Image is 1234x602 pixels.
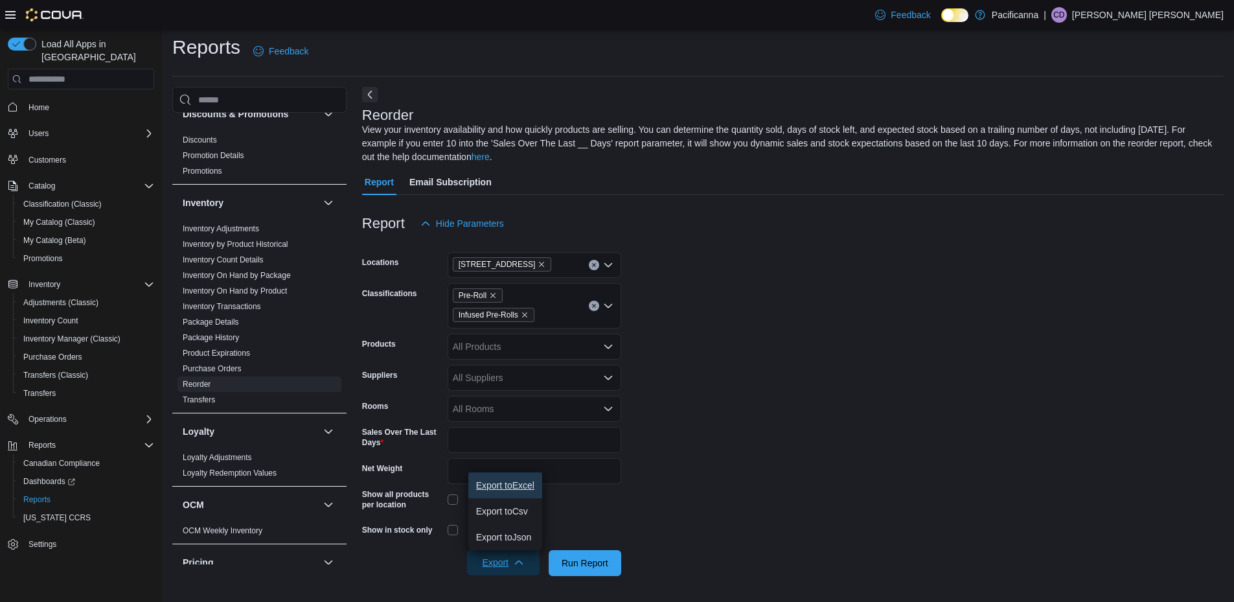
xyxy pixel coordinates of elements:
[183,364,242,373] a: Purchase Orders
[36,38,154,64] span: Load All Apps in [GEOGRAPHIC_DATA]
[29,539,56,550] span: Settings
[29,155,66,165] span: Customers
[18,456,105,471] a: Canadian Compliance
[18,492,56,507] a: Reports
[13,213,159,231] button: My Catalog (Classic)
[23,476,75,487] span: Dashboards
[23,437,61,453] button: Reports
[415,211,509,237] button: Hide Parameters
[362,463,402,474] label: Net Weight
[1051,7,1067,23] div: Connor Daigle
[1044,7,1046,23] p: |
[18,474,80,489] a: Dashboards
[468,498,542,524] button: Export toCsv
[13,454,159,472] button: Canadian Compliance
[8,92,154,587] nav: Complex example
[3,436,159,454] button: Reports
[321,106,336,122] button: Discounts & Promotions
[172,523,347,544] div: OCM
[183,135,217,145] span: Discounts
[23,352,82,362] span: Purchase Orders
[248,38,314,64] a: Feedback
[183,224,259,233] a: Inventory Adjustments
[23,297,98,308] span: Adjustments (Classic)
[18,214,154,230] span: My Catalog (Classic)
[3,275,159,294] button: Inventory
[183,196,318,209] button: Inventory
[589,260,599,270] button: Clear input
[183,332,239,343] span: Package History
[183,239,288,249] span: Inventory by Product Historical
[183,167,222,176] a: Promotions
[183,364,242,374] span: Purchase Orders
[562,557,608,570] span: Run Report
[23,494,51,505] span: Reports
[453,257,552,272] span: #7 - 425 Simcoe Street
[362,427,442,448] label: Sales Over The Last Days
[183,166,222,176] span: Promotions
[603,404,613,414] button: Open list of options
[23,437,154,453] span: Reports
[13,384,159,402] button: Transfers
[3,97,159,116] button: Home
[183,348,250,358] span: Product Expirations
[23,100,54,115] a: Home
[603,342,613,352] button: Open list of options
[362,525,433,535] label: Show in stock only
[603,373,613,383] button: Open list of options
[436,217,504,230] span: Hide Parameters
[183,240,288,249] a: Inventory by Product Historical
[172,450,347,486] div: Loyalty
[13,312,159,330] button: Inventory Count
[459,289,486,302] span: Pre-Roll
[183,150,244,161] span: Promotion Details
[183,196,223,209] h3: Inventory
[29,440,56,450] span: Reports
[321,424,336,439] button: Loyalty
[18,474,154,489] span: Dashboards
[18,233,154,248] span: My Catalog (Beta)
[183,271,291,280] a: Inventory On Hand by Package
[183,301,261,312] span: Inventory Transactions
[3,150,159,169] button: Customers
[362,489,442,510] label: Show all products per location
[13,195,159,213] button: Classification (Classic)
[183,395,215,405] span: Transfers
[23,334,120,344] span: Inventory Manager (Classic)
[269,45,308,58] span: Feedback
[321,195,336,211] button: Inventory
[453,288,503,303] span: Pre-Roll
[23,178,154,194] span: Catalog
[459,258,536,271] span: [STREET_ADDRESS]
[467,550,540,575] button: Export
[23,98,154,115] span: Home
[183,526,262,535] a: OCM Weekly Inventory
[23,178,60,194] button: Catalog
[18,367,154,383] span: Transfers (Classic)
[183,469,277,478] a: Loyalty Redemption Values
[23,411,72,427] button: Operations
[941,8,968,22] input: Dark Mode
[183,498,204,511] h3: OCM
[183,302,261,311] a: Inventory Transactions
[172,132,347,184] div: Discounts & Promotions
[183,425,318,438] button: Loyalty
[23,253,63,264] span: Promotions
[538,260,545,268] button: Remove #7 - 425 Simcoe Street from selection in this group
[521,311,529,319] button: Remove Infused Pre-Rolls from selection in this group
[362,401,389,411] label: Rooms
[476,506,534,516] span: Export to Csv
[183,255,264,265] span: Inventory Count Details
[409,169,492,195] span: Email Subscription
[18,386,154,401] span: Transfers
[13,491,159,509] button: Reports
[183,286,287,295] a: Inventory On Hand by Product
[362,87,378,102] button: Next
[365,169,394,195] span: Report
[13,231,159,249] button: My Catalog (Beta)
[29,279,60,290] span: Inventory
[18,331,126,347] a: Inventory Manager (Classic)
[23,217,95,227] span: My Catalog (Classic)
[23,513,91,523] span: [US_STATE] CCRS
[603,260,613,270] button: Open list of options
